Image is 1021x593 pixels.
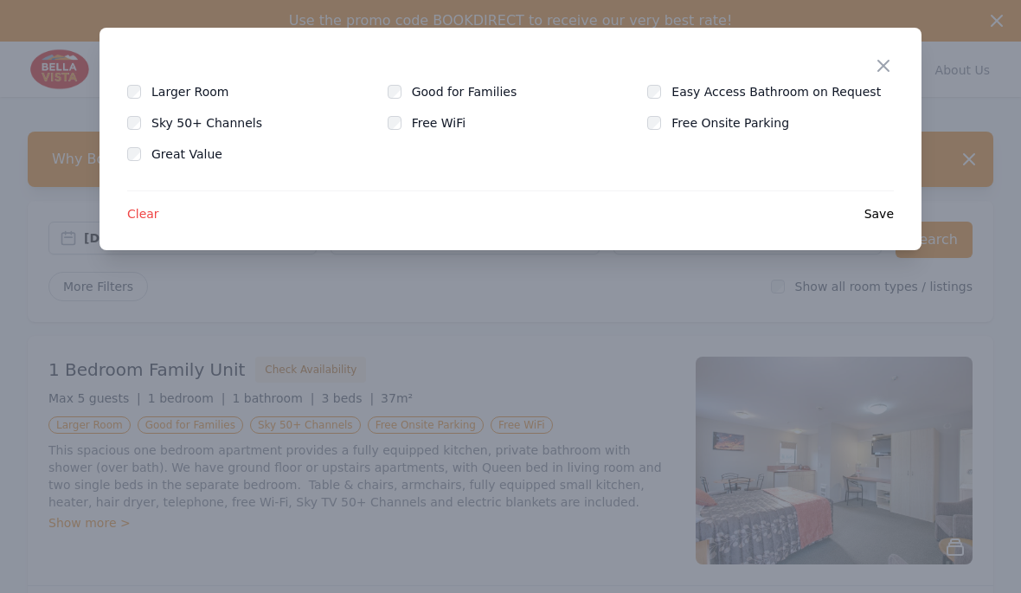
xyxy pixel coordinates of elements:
[151,145,243,163] label: Great Value
[671,83,902,100] label: Easy Access Bathroom on Request
[412,114,487,132] label: Free WiFi
[151,83,249,100] label: Larger Room
[127,205,159,222] span: Clear
[151,114,283,132] label: Sky 50+ Channels
[671,114,810,132] label: Free Onsite Parking
[412,83,538,100] label: Good for Families
[864,205,894,222] span: Save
